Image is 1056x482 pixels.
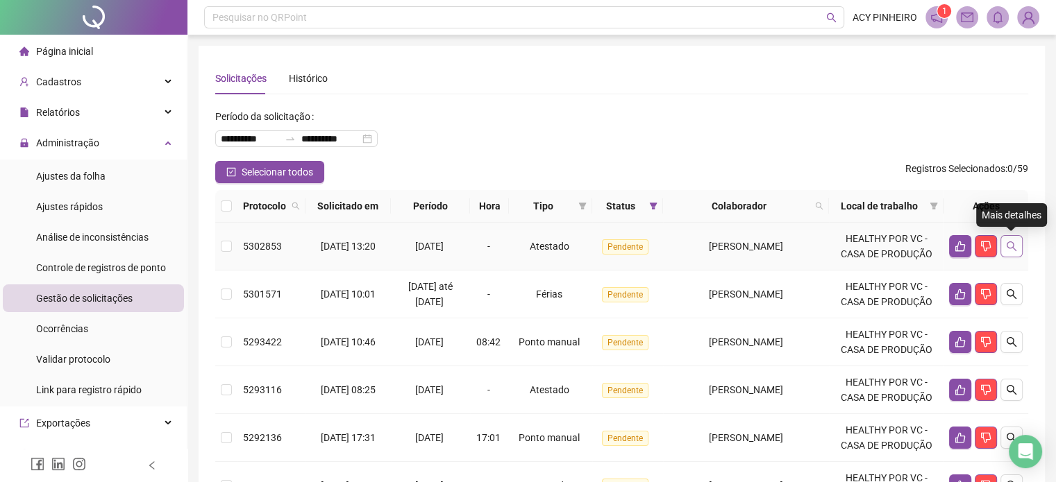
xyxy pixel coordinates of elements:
[321,336,376,347] span: [DATE] 10:46
[602,239,648,255] span: Pendente
[598,198,644,214] span: Status
[289,196,303,216] span: search
[147,461,157,470] span: left
[949,198,1023,214] div: Ações
[602,383,648,398] span: Pendente
[321,289,376,300] span: [DATE] 10:01
[991,11,1004,24] span: bell
[646,196,660,216] span: filter
[829,366,944,414] td: HEALTHY POR VC - CASA DE PRODUÇÃO
[19,107,29,117] span: file
[215,105,319,128] label: Período da solicitação
[602,335,648,350] span: Pendente
[487,384,489,395] span: -
[853,10,917,25] span: ACY PINHEIRO
[243,289,282,300] span: 5301571
[709,336,783,347] span: [PERSON_NAME]
[826,12,837,23] span: search
[1009,435,1042,468] div: Open Intercom Messenger
[408,281,453,307] span: [DATE] até [DATE]
[649,202,657,210] span: filter
[1006,289,1017,300] span: search
[709,241,783,252] span: [PERSON_NAME]
[980,384,991,395] span: dislike
[955,289,966,300] span: like
[36,232,149,243] span: Análise de inconsistências
[415,432,444,443] span: [DATE]
[1006,384,1017,395] span: search
[470,190,509,223] th: Hora
[942,6,947,16] span: 1
[36,262,166,273] span: Controle de registros de ponto
[930,202,938,210] span: filter
[289,71,328,86] div: Histórico
[36,354,110,365] span: Validar protocolo
[292,202,300,210] span: search
[285,133,296,144] span: swap-right
[487,241,489,252] span: -
[980,336,991,347] span: dislike
[19,77,29,87] span: user-add
[19,418,29,428] span: export
[242,164,313,180] span: Selecionar todos
[514,198,573,214] span: Tipo
[1018,7,1039,28] img: 88575
[669,198,810,214] span: Colaborador
[391,190,470,223] th: Período
[226,167,236,177] span: check-square
[36,448,87,459] span: Integrações
[519,336,580,347] span: Ponto manual
[243,198,286,214] span: Protocolo
[243,384,282,395] span: 5293116
[576,196,589,216] span: filter
[927,196,941,216] span: filter
[709,432,783,443] span: [PERSON_NAME]
[1006,241,1017,252] span: search
[961,11,973,24] span: mail
[905,161,1028,183] span: : 0 / 59
[980,432,991,443] span: dislike
[829,414,944,462] td: HEALTHY POR VC - CASA DE PRODUÇÃO
[243,336,282,347] span: 5293422
[536,289,562,300] span: Férias
[1006,336,1017,347] span: search
[829,318,944,366] td: HEALTHY POR VC - CASA DE PRODUÇÃO
[815,202,823,210] span: search
[487,289,489,300] span: -
[976,203,1047,227] div: Mais detalhes
[709,384,783,395] span: [PERSON_NAME]
[19,46,29,56] span: home
[835,198,924,214] span: Local de trabalho
[305,190,391,223] th: Solicitado em
[36,323,88,334] span: Ocorrências
[36,201,103,212] span: Ajustes rápidos
[930,11,943,24] span: notification
[519,432,580,443] span: Ponto manual
[980,241,991,252] span: dislike
[955,432,966,443] span: like
[829,223,944,270] td: HEALTHY POR VC - CASA DE PRODUÇÃO
[321,384,376,395] span: [DATE] 08:25
[812,196,826,216] span: search
[36,76,81,87] span: Cadastros
[476,432,501,443] span: 17:01
[19,138,29,148] span: lock
[321,241,376,252] span: [DATE] 13:20
[51,457,65,471] span: linkedin
[829,270,944,318] td: HEALTHY POR VC - CASA DE PRODUÇÃO
[905,163,1005,174] span: Registros Selecionados
[415,241,444,252] span: [DATE]
[955,336,966,347] span: like
[1006,432,1017,443] span: search
[530,241,569,252] span: Atestado
[243,241,282,252] span: 5302853
[36,418,90,429] span: Exportações
[955,241,966,252] span: like
[530,384,569,395] span: Atestado
[72,457,86,471] span: instagram
[36,137,99,148] span: Administração
[955,384,966,395] span: like
[36,107,80,118] span: Relatórios
[321,432,376,443] span: [DATE] 17:31
[415,384,444,395] span: [DATE]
